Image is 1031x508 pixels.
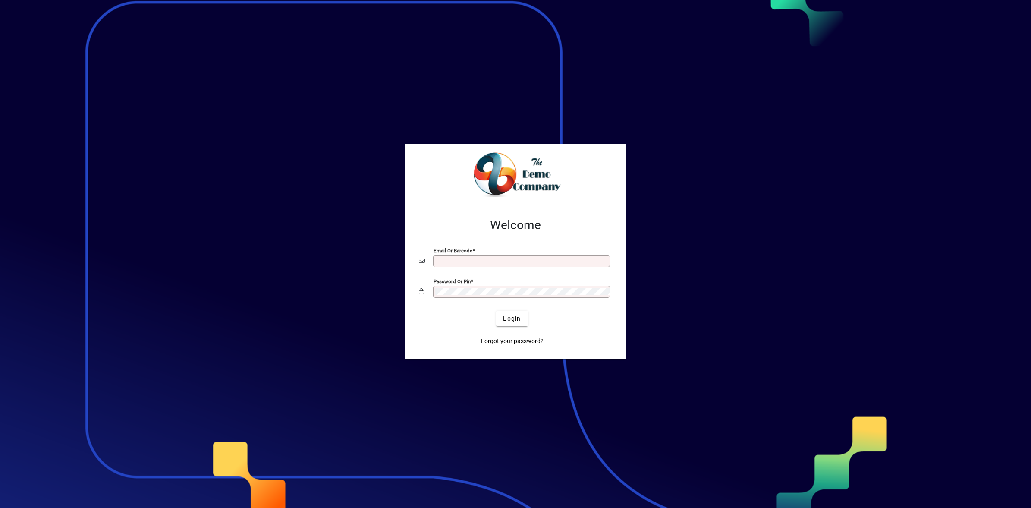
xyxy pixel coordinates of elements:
[481,337,544,346] span: Forgot your password?
[496,311,528,326] button: Login
[419,218,612,233] h2: Welcome
[434,248,472,254] mat-label: Email or Barcode
[434,278,471,284] mat-label: Password or Pin
[503,314,521,323] span: Login
[478,333,547,349] a: Forgot your password?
